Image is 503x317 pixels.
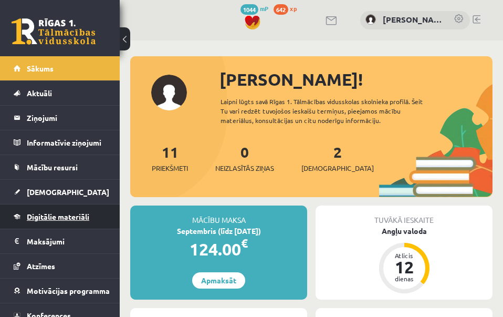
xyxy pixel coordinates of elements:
[27,106,107,130] legend: Ziņojumi
[27,88,52,98] span: Aktuāli
[14,56,107,80] a: Sākums
[274,4,288,15] span: 642
[27,162,78,172] span: Mācību resursi
[316,226,492,295] a: Angļu valoda Atlicis 12 dienas
[290,4,297,13] span: xp
[221,97,438,125] div: Laipni lūgts savā Rīgas 1. Tālmācības vidusskolas skolnieka profilā. Šeit Tu vari redzēt tuvojošo...
[130,226,307,237] div: Septembris (līdz [DATE])
[14,204,107,229] a: Digitālie materiāli
[27,187,109,197] span: [DEMOGRAPHIC_DATA]
[219,67,492,92] div: [PERSON_NAME]!
[316,226,492,237] div: Angļu valoda
[14,254,107,278] a: Atzīmes
[130,237,307,262] div: 124.00
[14,279,107,303] a: Motivācijas programma
[389,259,420,275] div: 12
[27,212,89,221] span: Digitālie materiāli
[365,14,376,25] img: Anna Leibus
[14,229,107,253] a: Maksājumi
[14,180,107,204] a: [DEMOGRAPHIC_DATA]
[389,275,420,282] div: dienas
[27,286,110,295] span: Motivācijas programma
[316,206,492,226] div: Tuvākā ieskaite
[274,4,302,13] a: 642 xp
[27,261,55,271] span: Atzīmes
[301,163,374,173] span: [DEMOGRAPHIC_DATA]
[383,14,443,26] a: [PERSON_NAME]
[27,229,107,253] legend: Maksājumi
[260,4,268,13] span: mP
[12,18,96,45] a: Rīgas 1. Tālmācības vidusskola
[27,64,54,73] span: Sākums
[389,252,420,259] div: Atlicis
[27,130,107,155] legend: Informatīvie ziņojumi
[241,236,248,251] span: €
[215,142,274,173] a: 0Neizlasītās ziņas
[152,163,188,173] span: Priekšmeti
[240,4,258,15] span: 1044
[14,130,107,155] a: Informatīvie ziņojumi
[152,142,188,173] a: 11Priekšmeti
[192,272,245,289] a: Apmaksāt
[301,142,374,173] a: 2[DEMOGRAPHIC_DATA]
[14,106,107,130] a: Ziņojumi
[240,4,268,13] a: 1044 mP
[14,155,107,179] a: Mācību resursi
[215,163,274,173] span: Neizlasītās ziņas
[130,206,307,226] div: Mācību maksa
[14,81,107,105] a: Aktuāli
